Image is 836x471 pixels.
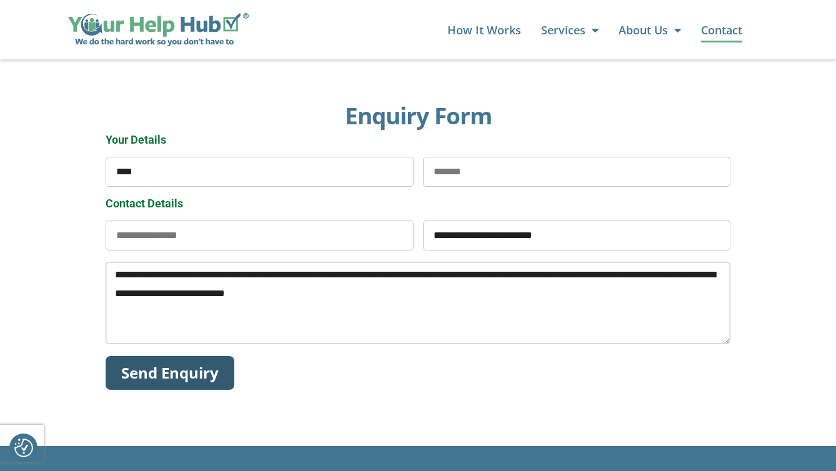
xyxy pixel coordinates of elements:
[101,134,735,146] div: Your Details
[68,13,249,47] img: Your Help Hub Wide Logo
[261,17,742,42] nav: Menu
[701,17,742,42] a: Contact
[106,134,730,401] form: Enquiry Form
[14,439,33,457] img: Revisit consent button
[14,439,33,457] button: Consent Preferences
[106,356,234,390] button: Send Enquiry
[106,103,730,128] h2: Enquiry Form
[101,198,735,209] div: Contact Details
[447,17,521,42] a: How It Works
[619,17,681,42] a: About Us
[121,364,219,382] span: Send Enquiry
[541,17,599,42] a: Services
